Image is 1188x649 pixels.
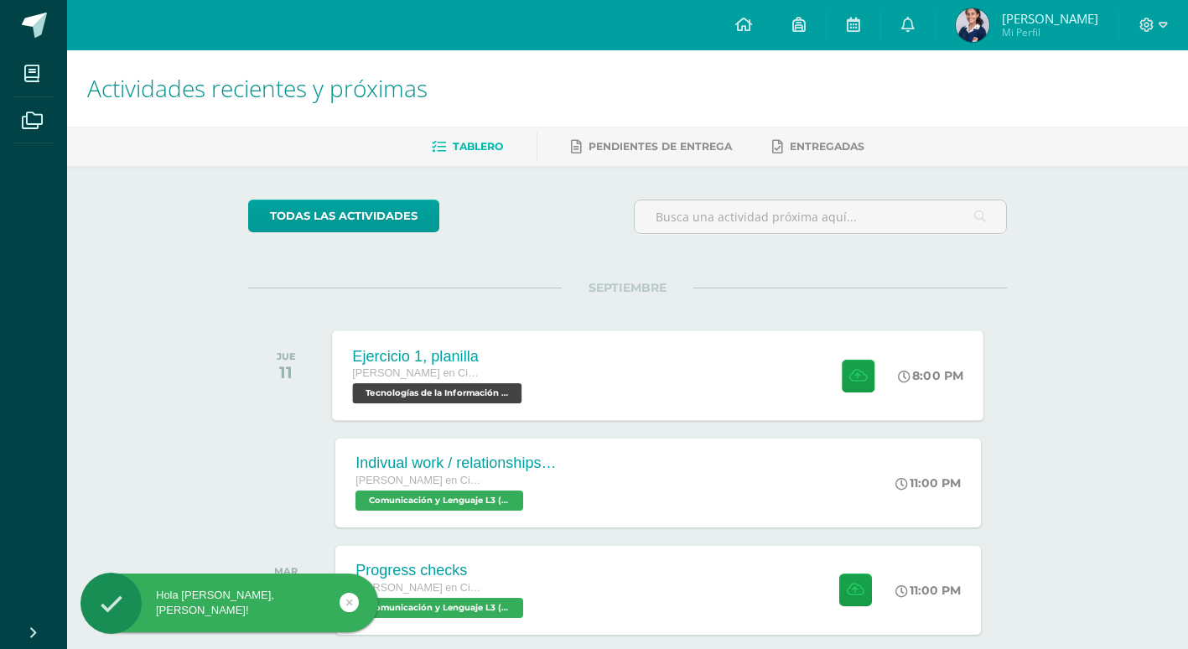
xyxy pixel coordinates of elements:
img: e02daa564f9ae22352469c3b1ab1c877.png [956,8,989,42]
div: 11:00 PM [895,583,961,598]
div: 11 [277,362,296,382]
div: 8:00 PM [899,368,964,383]
div: Indivual work / relationships glossary [355,454,557,472]
a: Tablero [432,133,503,160]
span: [PERSON_NAME] [1002,10,1098,27]
div: MAR [274,565,298,577]
span: Comunicación y Lenguaje L3 (Inglés) 5 'B' [355,491,523,511]
div: JUE [277,350,296,362]
span: Mi Perfil [1002,25,1098,39]
span: Tablero [453,140,503,153]
span: Tecnologías de la Información y la Comunicación 5 'B' [353,383,522,403]
div: 11:00 PM [895,475,961,491]
span: Entregadas [790,140,864,153]
a: todas las Actividades [248,200,439,232]
a: Entregadas [772,133,864,160]
div: Hola [PERSON_NAME], [PERSON_NAME]! [80,588,378,618]
span: SEPTIEMBRE [562,280,693,295]
span: Actividades recientes y próximas [87,72,428,104]
span: Comunicación y Lenguaje L3 (Inglés) 5 'B' [355,598,523,618]
span: [PERSON_NAME] en Ciencias y Letras [353,367,480,379]
div: Ejercicio 1, planilla [353,347,527,365]
div: Progress checks [355,562,527,579]
span: [PERSON_NAME] en Ciencias y Letras [355,475,481,486]
a: Pendientes de entrega [571,133,732,160]
span: [PERSON_NAME] en Ciencias y Letras [355,582,481,594]
span: Pendientes de entrega [589,140,732,153]
input: Busca una actividad próxima aquí... [635,200,1006,233]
